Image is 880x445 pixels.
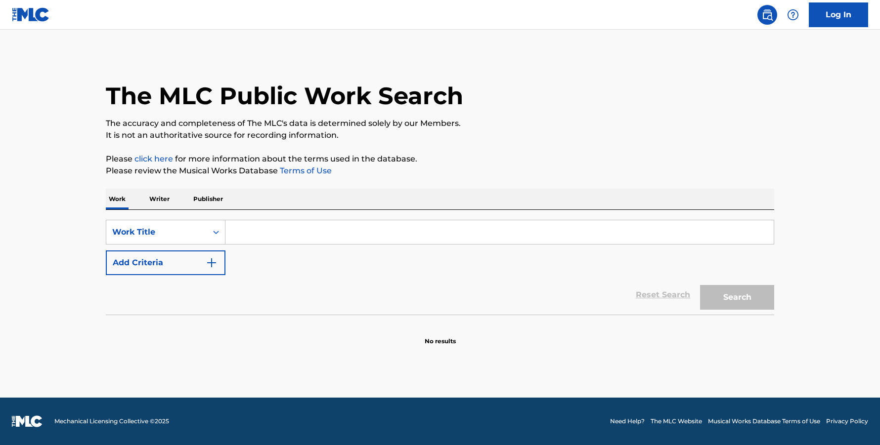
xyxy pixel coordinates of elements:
[610,417,645,426] a: Need Help?
[757,5,777,25] a: Public Search
[708,417,820,426] a: Musical Works Database Terms of Use
[425,325,456,346] p: No results
[106,250,225,275] button: Add Criteria
[206,257,218,269] img: 9d2ae6d4665cec9f34b9.svg
[12,415,43,427] img: logo
[787,9,799,21] img: help
[106,153,774,165] p: Please for more information about the terms used in the database.
[134,154,173,163] a: click here
[12,7,50,22] img: MLC Logo
[783,5,803,25] div: Help
[809,2,868,27] a: Log In
[651,417,702,426] a: The MLC Website
[106,220,774,315] form: Search Form
[190,189,226,209] p: Publisher
[106,118,774,129] p: The accuracy and completeness of The MLC's data is determined solely by our Members.
[106,129,774,141] p: It is not an authoritative source for recording information.
[278,166,332,175] a: Terms of Use
[831,398,880,445] iframe: Chat Widget
[112,226,201,238] div: Work Title
[106,81,463,111] h1: The MLC Public Work Search
[146,189,173,209] p: Writer
[106,189,129,209] p: Work
[761,9,773,21] img: search
[106,165,774,177] p: Please review the Musical Works Database
[826,417,868,426] a: Privacy Policy
[54,417,169,426] span: Mechanical Licensing Collective © 2025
